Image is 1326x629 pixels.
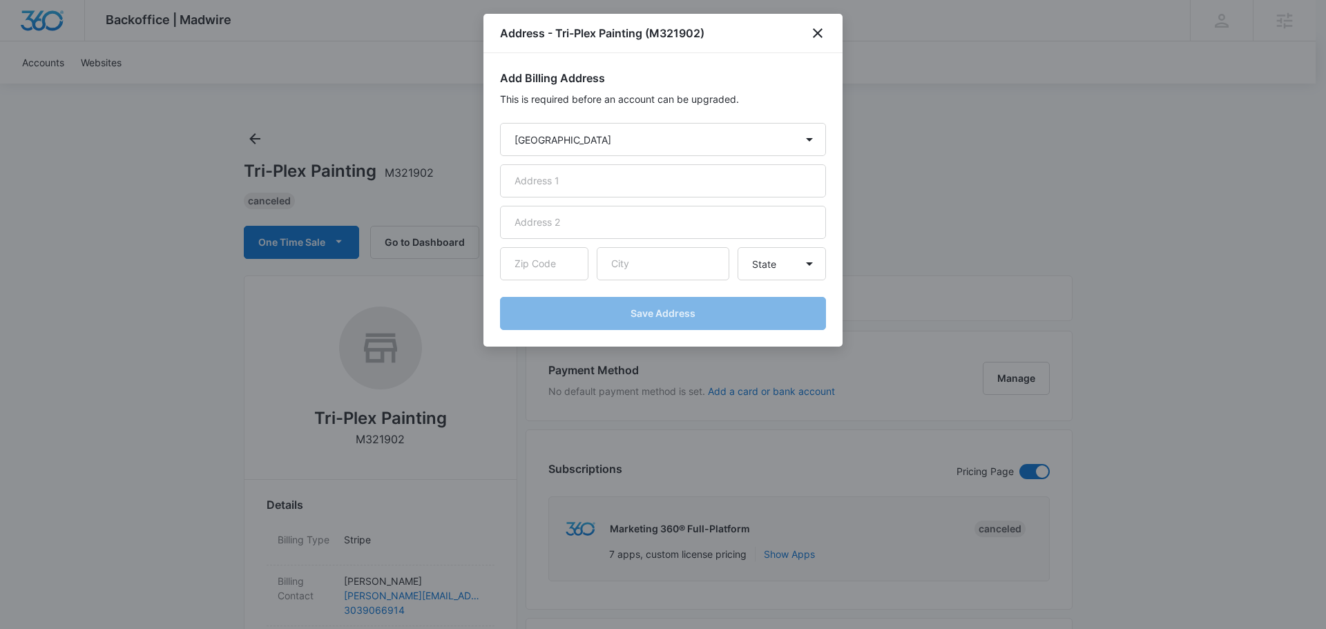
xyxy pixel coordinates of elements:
[500,247,588,280] input: Zip Code
[500,92,826,106] p: This is required before an account can be upgraded.
[500,206,826,239] input: Address 2
[597,247,729,280] input: City
[500,25,704,41] h1: Address - Tri-Plex Painting (M321902)
[809,25,826,41] button: close
[500,70,826,86] h2: Add Billing Address
[500,164,826,197] input: Address 1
